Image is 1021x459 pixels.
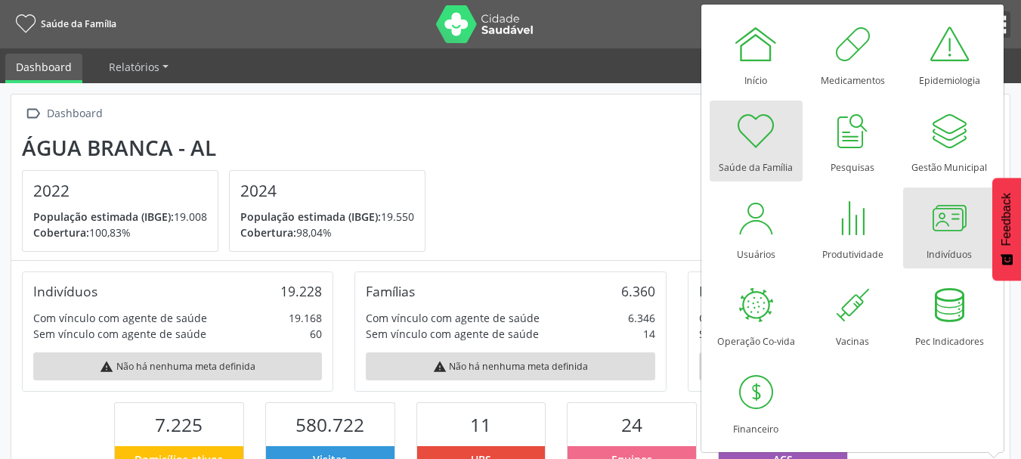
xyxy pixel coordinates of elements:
[433,360,447,374] i: warning
[310,326,322,342] div: 60
[155,412,203,437] span: 7.225
[621,283,655,299] div: 6.360
[33,209,207,225] p: 19.008
[366,310,540,326] div: Com vínculo com agente de saúde
[903,101,996,181] a: Gestão Municipal
[621,412,642,437] span: 24
[710,274,803,355] a: Operação Co-vida
[710,188,803,268] a: Usuários
[33,209,174,224] span: População estimada (IBGE):
[33,283,97,299] div: Indivíduos
[280,283,322,299] div: 19.228
[109,60,159,74] span: Relatórios
[710,101,803,181] a: Saúde da Família
[240,181,414,200] h4: 2024
[643,326,655,342] div: 14
[1000,193,1013,246] span: Feedback
[289,310,322,326] div: 19.168
[22,103,105,125] a:  Dashboard
[628,310,655,326] div: 6.346
[22,135,436,160] div: Água Branca - AL
[806,274,899,355] a: Vacinas
[470,412,491,437] span: 11
[699,283,762,299] div: Domicílios
[992,178,1021,281] button: Feedback - Mostrar pesquisa
[100,360,113,374] i: warning
[98,54,179,80] a: Relatórios
[699,310,873,326] div: Com vínculo com agente de saúde
[903,14,996,95] a: Epidemiologia
[806,101,899,181] a: Pesquisas
[903,274,996,355] a: Pec Indicadores
[44,103,105,125] div: Dashboard
[33,181,207,200] h4: 2022
[240,225,296,240] span: Cobertura:
[699,326,872,342] div: Sem vínculo com agente de saúde
[33,310,207,326] div: Com vínculo com agente de saúde
[22,103,44,125] i: 
[903,188,996,268] a: Indivíduos
[33,326,206,342] div: Sem vínculo com agente de saúde
[33,225,207,240] p: 100,83%
[710,362,803,443] a: Financeiro
[699,352,988,380] div: Não há nenhuma meta definida
[240,225,414,240] p: 98,04%
[366,283,415,299] div: Famílias
[240,209,414,225] p: 19.550
[806,14,899,95] a: Medicamentos
[41,17,116,30] span: Saúde da Família
[33,352,322,380] div: Não há nenhuma meta definida
[366,326,539,342] div: Sem vínculo com agente de saúde
[240,209,381,224] span: População estimada (IBGE):
[710,14,803,95] a: Início
[5,54,82,83] a: Dashboard
[33,225,89,240] span: Cobertura:
[366,352,654,380] div: Não há nenhuma meta definida
[11,11,116,36] a: Saúde da Família
[295,412,364,437] span: 580.722
[806,188,899,268] a: Produtividade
